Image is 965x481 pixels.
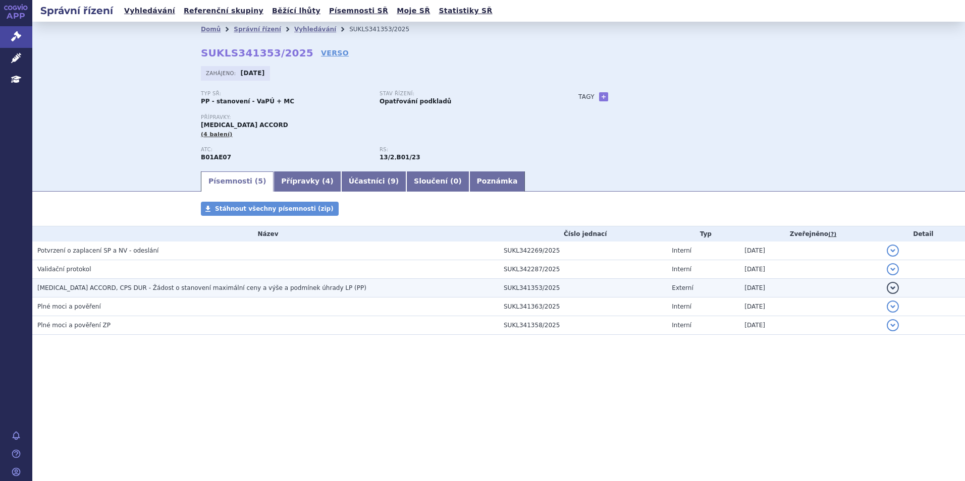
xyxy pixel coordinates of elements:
[380,147,558,162] div: ,
[37,247,158,254] span: Potvrzení o zaplacení SP a NV - odeslání
[397,154,420,161] strong: gatrany a xabany vyšší síly
[739,316,881,335] td: [DATE]
[201,122,288,129] span: [MEDICAL_DATA] ACCORD
[215,205,334,212] span: Stáhnout všechny písemnosti (zip)
[380,147,548,153] p: RS:
[887,282,899,294] button: detail
[201,26,221,33] a: Domů
[672,247,691,254] span: Interní
[201,91,369,97] p: Typ SŘ:
[201,147,369,153] p: ATC:
[453,177,458,185] span: 0
[274,171,341,192] a: Přípravky (4)
[206,69,238,77] span: Zahájeno:
[499,297,667,316] td: SUKL341363/2025
[499,226,667,242] th: Číslo jednací
[739,297,881,316] td: [DATE]
[672,284,693,291] span: Externí
[672,303,691,310] span: Interní
[887,319,899,331] button: detail
[672,322,691,329] span: Interní
[887,245,899,257] button: detail
[37,322,111,329] span: Plné moci a pověření ZP
[201,154,231,161] strong: DABIGATRAN-ETEXILÁT
[241,70,265,77] strong: [DATE]
[436,4,495,18] a: Statistiky SŘ
[201,114,558,121] p: Přípravky:
[258,177,263,185] span: 5
[121,4,178,18] a: Vyhledávání
[349,22,422,37] li: SUKLS341353/2025
[380,154,394,161] strong: léčiva k terapii nebo k profylaxi tromboembolických onemocnění, přímé inhibitory faktoru Xa a tro...
[37,284,366,291] span: DABIGATRAN ETEXILATE ACCORD, CPS DUR - Žádost o stanovení maximální ceny a výše a podmínek úhrady...
[269,4,324,18] a: Běžící lhůty
[499,260,667,279] td: SUKL342287/2025
[499,316,667,335] td: SUKL341358/2025
[739,242,881,260] td: [DATE]
[32,4,121,18] h2: Správní řízení
[181,4,266,18] a: Referenční skupiny
[667,226,739,242] th: Typ
[326,177,331,185] span: 4
[499,242,667,260] td: SUKL342269/2025
[882,226,965,242] th: Detail
[201,98,294,105] strong: PP - stanovení - VaPÚ + MC
[201,47,313,59] strong: SUKLS341353/2025
[406,171,469,192] a: Sloučení (0)
[380,98,451,105] strong: Opatřování podkladů
[672,266,691,273] span: Interní
[469,171,525,192] a: Poznámka
[341,171,406,192] a: Účastníci (9)
[499,279,667,297] td: SUKL341353/2025
[828,231,836,238] abbr: (?)
[887,263,899,275] button: detail
[201,202,339,216] a: Stáhnout všechny písemnosti (zip)
[201,171,274,192] a: Písemnosti (5)
[887,300,899,313] button: detail
[739,260,881,279] td: [DATE]
[37,266,91,273] span: Validační protokol
[321,48,349,58] a: VERSO
[326,4,391,18] a: Písemnosti SŘ
[234,26,281,33] a: Správní řízení
[32,226,499,242] th: Název
[201,131,233,138] span: (4 balení)
[739,226,881,242] th: Zveřejněno
[380,91,548,97] p: Stav řízení:
[578,91,595,103] h3: Tagy
[599,92,608,101] a: +
[394,4,433,18] a: Moje SŘ
[294,26,336,33] a: Vyhledávání
[391,177,396,185] span: 9
[739,279,881,297] td: [DATE]
[37,303,101,310] span: Plné moci a pověření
